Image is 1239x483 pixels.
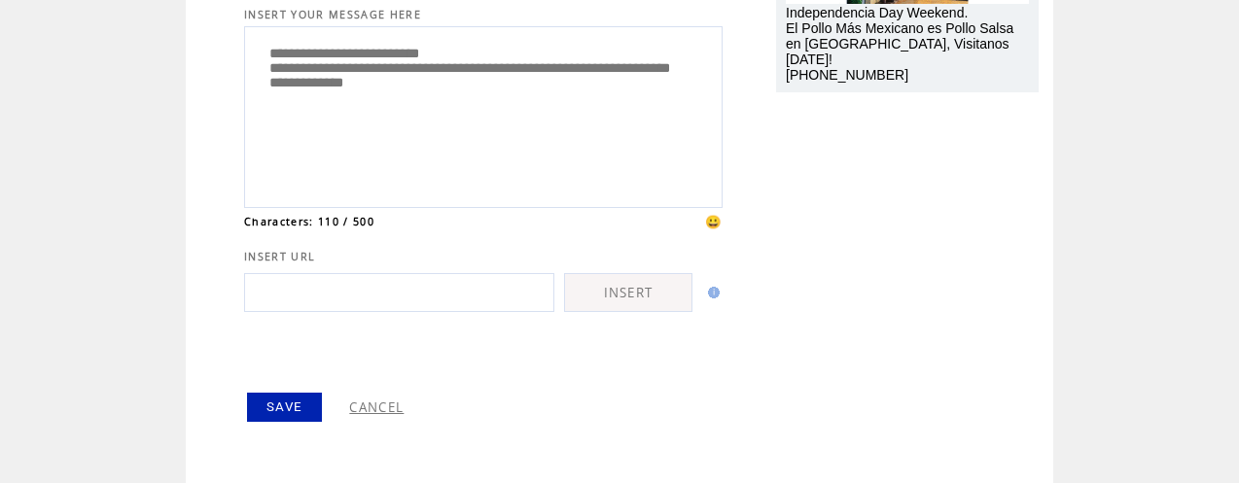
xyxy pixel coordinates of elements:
[705,213,723,230] span: 😀
[247,393,322,422] a: SAVE
[244,250,315,263] span: INSERT URL
[244,8,421,21] span: INSERT YOUR MESSAGE HERE
[349,398,404,416] a: CANCEL
[564,273,692,312] a: INSERT
[786,5,1013,83] span: Independencia Day Weekend. El Pollo Más Mexicano es Pollo Salsa en [GEOGRAPHIC_DATA], Visitanos [...
[244,215,374,228] span: Characters: 110 / 500
[702,287,720,298] img: help.gif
